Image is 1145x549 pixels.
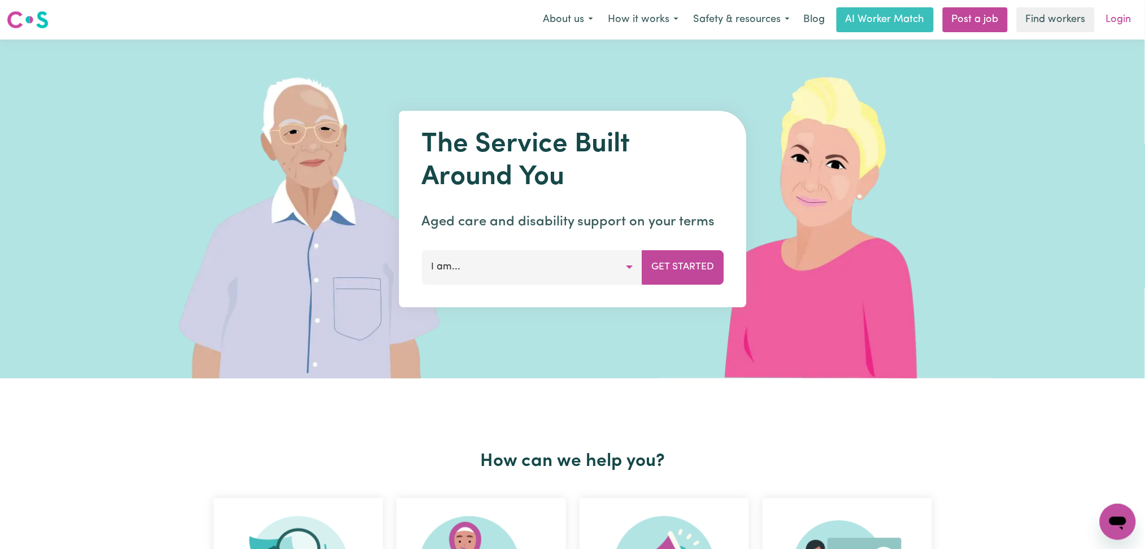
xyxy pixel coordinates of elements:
[797,7,832,32] a: Blog
[421,212,724,232] p: Aged care and disability support on your terms
[642,250,724,284] button: Get Started
[1099,7,1138,32] a: Login
[837,7,934,32] a: AI Worker Match
[7,7,49,33] a: Careseekers logo
[1017,7,1095,32] a: Find workers
[943,7,1008,32] a: Post a job
[421,129,724,194] h1: The Service Built Around You
[536,8,600,32] button: About us
[600,8,686,32] button: How it works
[1100,504,1136,540] iframe: Button to launch messaging window
[207,451,939,472] h2: How can we help you?
[421,250,642,284] button: I am...
[686,8,797,32] button: Safety & resources
[7,10,49,30] img: Careseekers logo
